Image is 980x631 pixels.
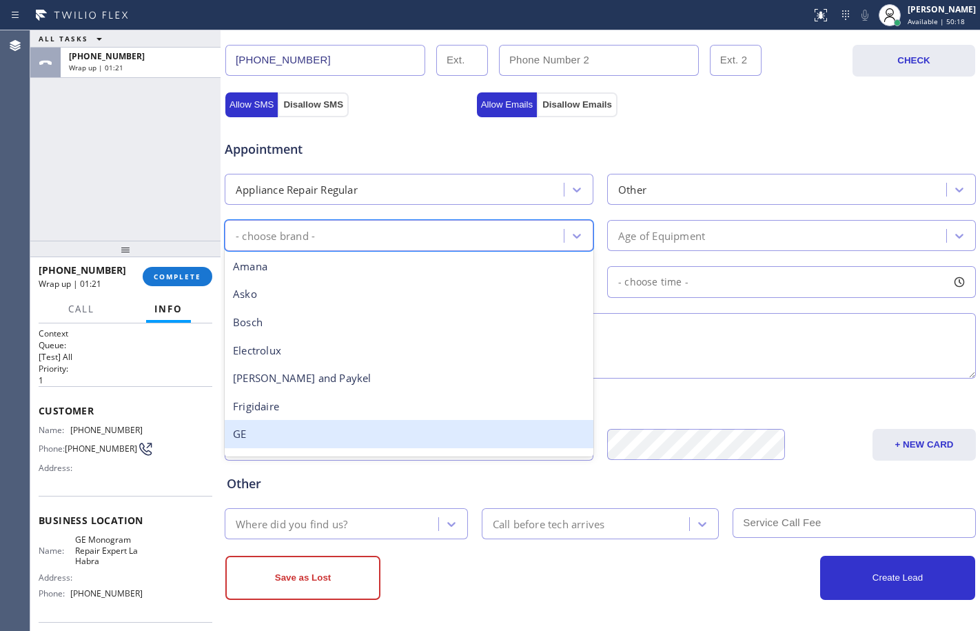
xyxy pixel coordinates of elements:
[39,545,75,556] span: Name:
[70,588,143,599] span: [PHONE_NUMBER]
[872,429,976,461] button: + NEW CARD
[225,280,593,308] div: Asko
[69,50,145,62] span: [PHONE_NUMBER]
[39,425,70,435] span: Name:
[30,30,116,47] button: ALL TASKS
[710,45,762,76] input: Ext. 2
[225,337,593,365] div: Electrolux
[236,181,358,197] div: Appliance Repair Regular
[69,63,123,72] span: Wrap up | 01:21
[733,508,976,538] input: Service Call Fee
[39,588,70,599] span: Phone:
[146,296,191,323] button: Info
[493,516,605,532] div: Call before tech arrives
[853,45,975,77] button: CHECK
[908,3,976,15] div: [PERSON_NAME]
[225,556,380,600] button: Save as Lost
[225,140,473,159] span: Appointment
[499,45,699,76] input: Phone Number 2
[236,516,347,532] div: Where did you find us?
[278,92,349,117] button: Disallow SMS
[908,17,965,26] span: Available | 50:18
[39,339,212,351] h2: Queue:
[436,45,488,76] input: Ext.
[618,181,646,197] div: Other
[618,228,705,243] div: Age of Equipment
[143,267,212,286] button: COMPLETE
[225,252,593,281] div: Amana
[70,425,143,435] span: [PHONE_NUMBER]
[225,45,425,76] input: Phone Number
[39,374,212,386] p: 1
[60,296,103,323] button: Call
[236,228,315,243] div: - choose brand -
[820,556,975,600] button: Create Lead
[618,275,688,288] span: - choose time -
[39,443,65,454] span: Phone:
[225,392,593,421] div: Frigidaire
[39,263,126,277] span: [PHONE_NUMBER]
[39,363,212,374] h2: Priority:
[855,6,875,25] button: Mute
[227,395,974,414] div: Credit card
[154,303,183,315] span: Info
[39,404,212,417] span: Customer
[39,278,101,290] span: Wrap up | 01:21
[225,308,593,337] div: Bosch
[477,92,538,117] button: Allow Emails
[39,328,212,339] h1: Context
[225,448,593,477] div: Hot Point
[68,303,94,315] span: Call
[154,272,201,281] span: COMPLETE
[39,34,88,43] span: ALL TASKS
[39,463,75,473] span: Address:
[537,92,617,117] button: Disallow Emails
[39,351,212,363] p: [Test] All
[75,534,143,566] span: GE Monogram Repair Expert La Habra
[225,364,593,392] div: [PERSON_NAME] and Paykel
[227,474,974,493] div: Other
[225,92,278,117] button: Allow SMS
[225,420,593,448] div: GE
[39,572,75,583] span: Address:
[39,514,212,527] span: Business location
[65,443,137,454] span: [PHONE_NUMBER]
